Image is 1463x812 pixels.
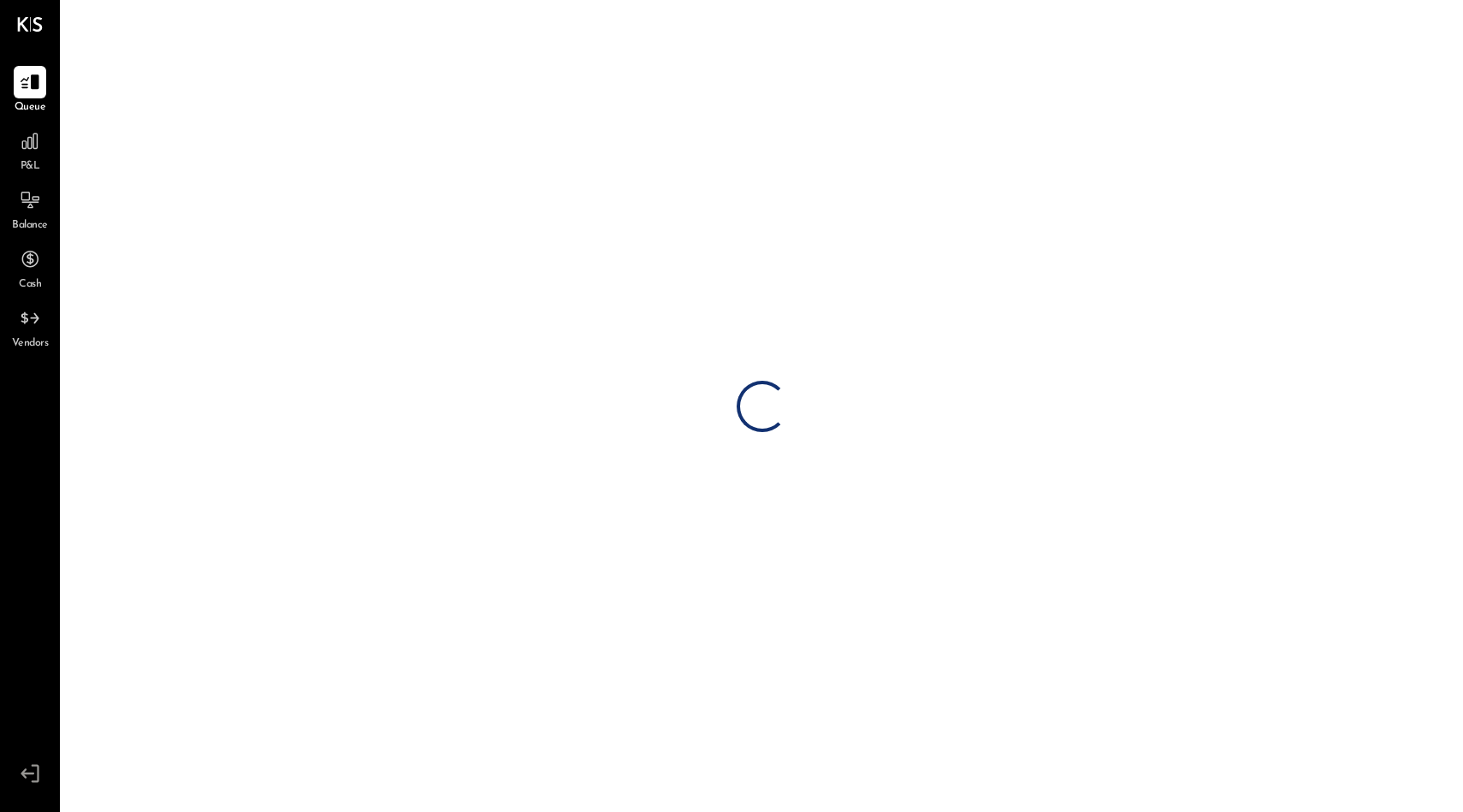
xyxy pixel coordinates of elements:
span: Vendors [12,336,49,352]
a: Cash [1,243,59,293]
a: P&L [1,125,59,175]
span: Cash [19,277,41,293]
span: Queue [15,100,46,116]
span: P&L [21,159,40,175]
a: Balance [1,184,59,234]
a: Queue [1,66,59,116]
span: Balance [12,218,48,234]
a: Vendors [1,302,59,352]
